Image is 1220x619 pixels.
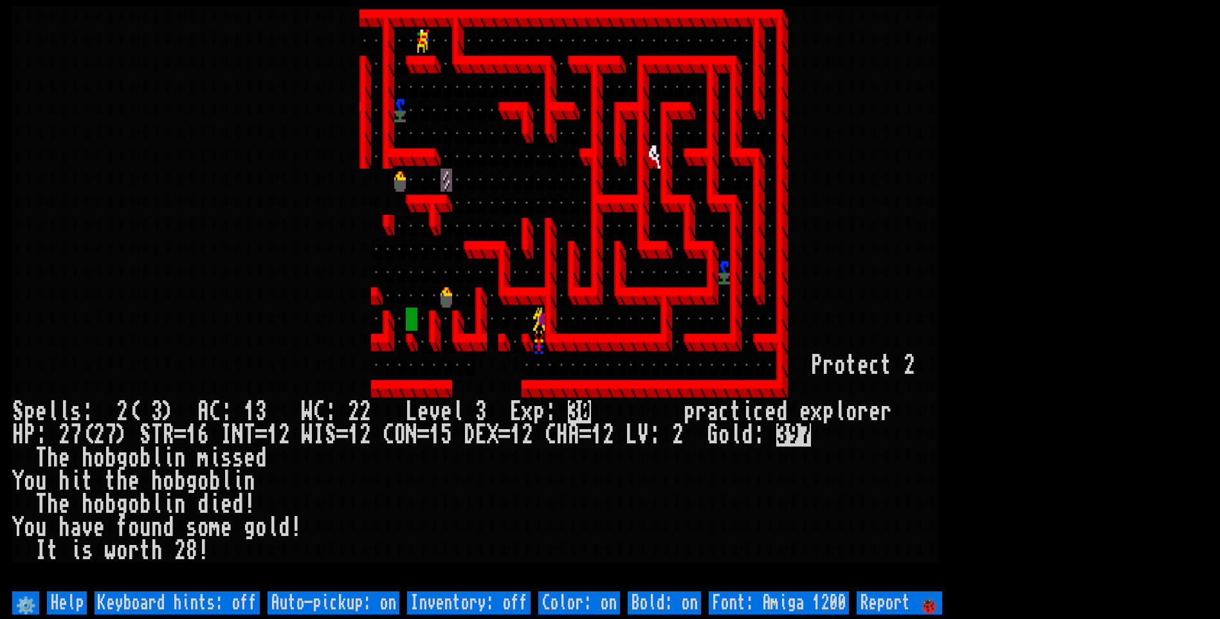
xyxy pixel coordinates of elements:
div: = [255,423,267,447]
div: g [244,516,255,539]
div: p [684,400,695,423]
div: : [753,423,765,447]
div: 2 [59,423,70,447]
div: 2 [603,423,614,447]
div: T [244,423,255,447]
div: e [221,516,232,539]
div: h [151,539,163,562]
div: h [82,447,93,470]
div: o [128,447,140,470]
div: o [93,447,105,470]
div: R [163,423,174,447]
div: b [105,447,116,470]
div: l [221,470,232,493]
div: 1 [186,423,197,447]
div: i [70,470,82,493]
div: C [209,400,221,423]
div: a [70,516,82,539]
div: = [174,423,186,447]
div: m [209,516,221,539]
div: = [579,423,591,447]
div: e [59,447,70,470]
div: = [498,423,510,447]
div: h [47,493,59,516]
div: l [151,493,163,516]
div: n [174,493,186,516]
div: l [834,400,846,423]
div: s [221,447,232,470]
div: b [209,470,221,493]
div: S [140,423,151,447]
div: i [163,447,174,470]
div: e [128,470,140,493]
div: h [82,493,93,516]
div: e [35,400,47,423]
div: s [186,516,197,539]
div: P [811,354,823,377]
div: ) [116,423,128,447]
div: t [730,400,742,423]
div: d [232,493,244,516]
div: e [441,400,452,423]
div: 2 [672,423,684,447]
div: Y [12,516,24,539]
div: = [417,423,429,447]
div: h [59,470,70,493]
div: o [197,470,209,493]
div: o [24,516,35,539]
div: C [313,400,325,423]
div: C [383,423,394,447]
div: l [47,400,59,423]
div: 3 [151,400,163,423]
div: e [93,516,105,539]
div: b [140,447,151,470]
div: i [742,400,753,423]
div: p [24,400,35,423]
input: Report 🐞 [857,591,942,614]
div: o [197,516,209,539]
div: e [244,447,255,470]
div: i [209,493,221,516]
div: N [406,423,417,447]
div: b [105,493,116,516]
div: V [637,423,649,447]
div: 2 [360,400,371,423]
div: f [116,516,128,539]
div: I [313,423,325,447]
div: g [116,447,128,470]
div: o [834,354,846,377]
div: : [545,400,556,423]
div: c [718,400,730,423]
div: : [35,423,47,447]
div: r [880,400,892,423]
div: 2 [360,423,371,447]
div: : [649,423,660,447]
div: e [869,400,880,423]
div: u [35,470,47,493]
div: e [59,493,70,516]
div: d [776,400,788,423]
mark: 3 [776,423,788,447]
div: 1 [244,400,255,423]
div: 6 [197,423,209,447]
div: : [82,400,93,423]
div: n [244,470,255,493]
div: 1 [510,423,522,447]
div: n [174,447,186,470]
div: ( [128,400,140,423]
input: ⚙️ [12,591,39,614]
input: Help [47,591,87,614]
mark: 3 [568,400,579,423]
div: t [846,354,857,377]
div: E [510,400,522,423]
div: ! [197,539,209,562]
div: b [174,470,186,493]
div: d [197,493,209,516]
div: g [116,493,128,516]
div: Y [12,470,24,493]
div: r [857,400,869,423]
div: i [70,539,82,562]
div: u [140,516,151,539]
div: o [846,400,857,423]
div: e [857,354,869,377]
